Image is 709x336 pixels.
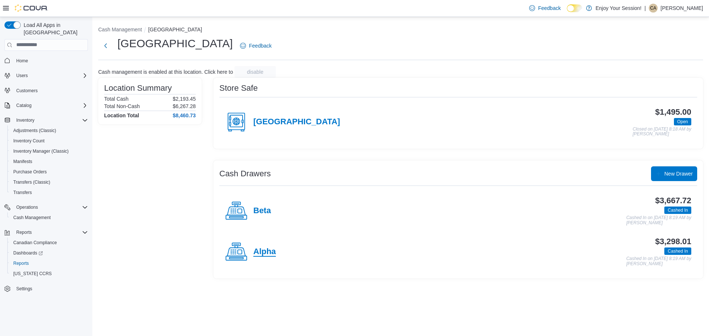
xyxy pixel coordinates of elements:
button: Inventory [1,115,91,125]
a: Adjustments (Classic) [10,126,59,135]
div: Carrie Anderson [649,4,658,13]
p: Cashed In on [DATE] 8:19 AM by [PERSON_NAME] [626,215,691,225]
h4: Alpha [253,247,276,257]
button: Customers [1,85,91,96]
nav: Complex example [4,52,88,314]
button: Cash Management [7,212,91,223]
span: Catalog [16,103,31,108]
span: Transfers [10,188,88,197]
span: Cashed In [668,248,688,254]
span: Adjustments (Classic) [10,126,88,135]
h3: $1,495.00 [655,108,691,117]
button: [US_STATE] CCRS [7,269,91,279]
span: Cashed In [664,207,691,214]
span: Inventory Manager (Classic) [10,147,88,156]
span: Inventory Count [10,136,88,145]
span: disable [247,68,263,76]
p: Enjoy Your Session! [596,4,642,13]
button: Purchase Orders [7,167,91,177]
p: Closed on [DATE] 8:18 AM by [PERSON_NAME] [633,127,691,137]
button: Cash Management [98,27,142,32]
span: Adjustments (Classic) [13,128,56,134]
a: Cash Management [10,213,54,222]
input: Dark Mode [567,4,582,12]
span: Open [674,118,691,125]
span: Feedback [249,42,271,49]
span: Cashed In [668,207,688,214]
button: New Drawer [651,166,697,181]
h4: Beta [253,206,271,216]
button: Transfers (Classic) [7,177,91,187]
span: Inventory [16,117,34,123]
button: [GEOGRAPHIC_DATA] [148,27,202,32]
button: Manifests [7,156,91,167]
p: $6,267.28 [173,103,196,109]
button: Catalog [13,101,34,110]
span: Cash Management [10,213,88,222]
span: Washington CCRS [10,269,88,278]
button: Users [13,71,31,80]
span: Customers [13,86,88,95]
a: Manifests [10,157,35,166]
span: Cash Management [13,215,51,221]
span: Users [13,71,88,80]
button: Reports [7,258,91,269]
h1: [GEOGRAPHIC_DATA] [117,36,233,51]
button: Inventory Count [7,136,91,146]
span: Catalog [13,101,88,110]
a: Home [13,56,31,65]
span: New Drawer [664,170,693,177]
span: Open [677,118,688,125]
h3: Store Safe [219,84,258,93]
span: Operations [16,204,38,210]
button: Next [98,38,113,53]
span: Transfers (Classic) [10,178,88,187]
h6: Total Non-Cash [104,103,140,109]
span: Home [13,56,88,65]
h3: $3,298.01 [655,237,691,246]
button: Inventory Manager (Classic) [7,146,91,156]
h4: Location Total [104,112,139,118]
span: Home [16,58,28,64]
button: Users [1,70,91,81]
a: Customers [13,86,41,95]
a: Inventory Manager (Classic) [10,147,72,156]
button: Canadian Compliance [7,238,91,248]
a: [US_STATE] CCRS [10,269,55,278]
button: Home [1,55,91,66]
h3: Cash Drawers [219,169,271,178]
a: Settings [13,284,35,293]
img: Cova [15,4,48,12]
button: Reports [13,228,35,237]
a: Purchase Orders [10,167,50,176]
span: Reports [13,228,88,237]
h6: Total Cash [104,96,129,102]
span: Manifests [10,157,88,166]
button: Operations [13,203,41,212]
span: Dashboards [13,250,43,256]
a: Canadian Compliance [10,238,60,247]
button: Settings [1,283,91,294]
h3: $3,667.72 [655,196,691,205]
span: Reports [13,260,29,266]
span: Operations [13,203,88,212]
a: Feedback [237,38,274,53]
button: Adjustments (Classic) [7,125,91,136]
span: Transfers (Classic) [13,179,50,185]
h4: $8,460.73 [173,112,196,118]
span: Users [16,73,28,79]
span: Settings [13,284,88,293]
span: Inventory [13,116,88,125]
span: Purchase Orders [10,167,88,176]
span: Reports [16,229,32,235]
span: Cashed In [664,247,691,255]
a: Transfers (Classic) [10,178,53,187]
p: | [644,4,646,13]
button: Inventory [13,116,37,125]
button: Catalog [1,100,91,111]
nav: An example of EuiBreadcrumbs [98,26,703,35]
span: CA [650,4,657,13]
button: disable [234,66,276,78]
a: Feedback [526,1,564,15]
